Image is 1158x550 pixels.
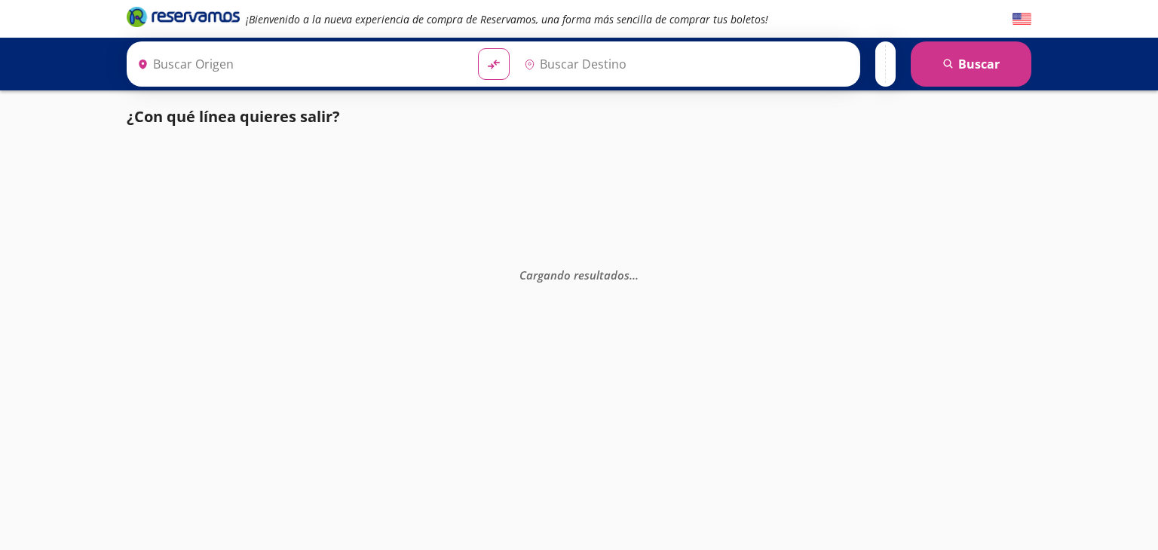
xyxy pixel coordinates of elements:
[633,267,636,283] span: .
[127,5,240,28] i: Brand Logo
[636,267,639,283] span: .
[246,12,768,26] em: ¡Bienvenido a la nueva experiencia de compra de Reservamos, una forma más sencilla de comprar tus...
[911,41,1031,87] button: Buscar
[127,105,340,128] p: ¿Con qué línea quieres salir?
[518,45,853,83] input: Buscar Destino
[630,267,633,283] span: .
[131,45,466,83] input: Buscar Origen
[519,267,639,283] em: Cargando resultados
[127,5,240,32] a: Brand Logo
[1012,10,1031,29] button: English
